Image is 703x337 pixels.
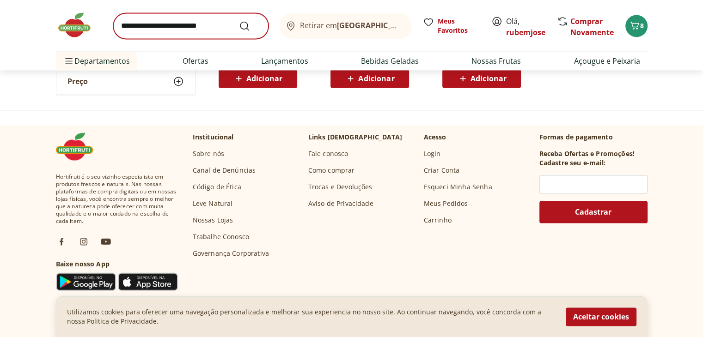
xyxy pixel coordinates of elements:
[361,55,419,66] a: Bebidas Geladas
[337,20,493,30] b: [GEOGRAPHIC_DATA]/[GEOGRAPHIC_DATA]
[63,50,74,72] button: Menu
[56,272,116,291] img: Google Play Icon
[56,236,67,247] img: fb
[574,55,640,66] a: Açougue e Peixaria
[539,132,648,142] p: Formas de pagamento
[56,68,195,94] button: Preço
[539,149,635,158] h3: Receba Ofertas e Promoções!
[280,13,412,39] button: Retirar em[GEOGRAPHIC_DATA]/[GEOGRAPHIC_DATA]
[56,11,102,39] img: Hortifruti
[113,13,269,39] input: search
[424,132,446,142] p: Acesso
[78,236,89,247] img: ig
[539,158,605,168] h3: Cadastre seu e-mail:
[566,307,636,326] button: Aceitar cookies
[56,173,178,225] span: Hortifruti é o seu vizinho especialista em produtos frescos e naturais. Nas nossas plataformas de...
[330,69,409,88] button: Adicionar
[193,249,269,258] a: Governança Corporativa
[56,132,102,160] img: Hortifruti
[424,149,441,158] a: Login
[640,21,644,30] span: 8
[193,149,224,158] a: Sobre nós
[308,182,373,192] a: Trocas e Devoluções
[471,75,507,82] span: Adicionar
[308,149,348,158] a: Fale conosco
[193,182,241,192] a: Código de Ética
[193,232,250,241] a: Trabalhe Conosco
[539,201,648,223] button: Cadastrar
[56,259,178,269] h3: Baixe nosso App
[246,75,282,82] span: Adicionar
[438,17,480,35] span: Meus Favoritos
[193,216,233,225] a: Nossas Lojas
[67,77,88,86] span: Preço
[308,132,403,142] p: Links [DEMOGRAPHIC_DATA]
[423,17,480,35] a: Meus Favoritos
[358,75,394,82] span: Adicionar
[625,15,648,37] button: Carrinho
[63,50,130,72] span: Departamentos
[570,16,614,37] a: Comprar Novamente
[424,166,460,175] a: Criar Conta
[193,166,256,175] a: Canal de Denúncias
[239,20,261,31] button: Submit Search
[424,216,452,225] a: Carrinho
[300,21,402,30] span: Retirar em
[506,27,545,37] a: rubemjose
[424,199,468,208] a: Meus Pedidos
[471,55,521,66] a: Nossas Frutas
[308,166,355,175] a: Como comprar
[183,55,208,66] a: Ofertas
[424,182,492,192] a: Esqueci Minha Senha
[575,208,611,216] span: Cadastrar
[193,199,233,208] a: Leve Natural
[193,132,234,142] p: Institucional
[67,307,555,326] p: Utilizamos cookies para oferecer uma navegação personalizada e melhorar sua experiencia no nosso ...
[100,236,111,247] img: ytb
[308,199,373,208] a: Aviso de Privacidade
[118,272,178,291] img: App Store Icon
[442,69,521,88] button: Adicionar
[506,16,547,38] span: Olá,
[261,55,308,66] a: Lançamentos
[219,69,297,88] button: Adicionar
